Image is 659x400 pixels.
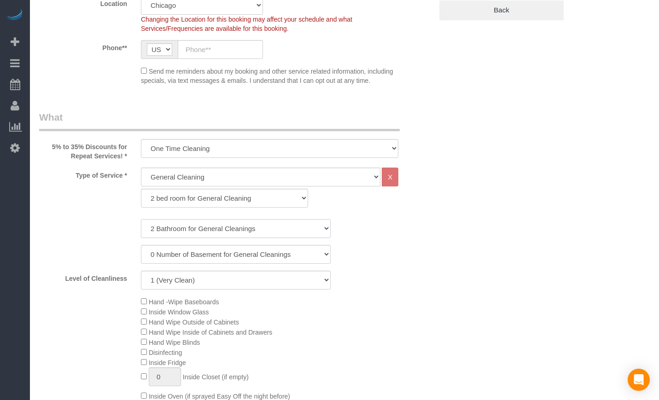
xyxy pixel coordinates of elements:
img: Automaid Logo [6,9,24,22]
span: Inside Window Glass [149,308,209,316]
legend: What [39,110,400,131]
a: Back [439,0,564,20]
label: Level of Cleanliness [32,271,134,283]
div: Open Intercom Messenger [628,369,650,391]
span: Send me reminders about my booking and other service related information, including specials, via... [141,68,393,84]
span: Hand Wipe Inside of Cabinets and Drawers [149,329,272,336]
span: Disinfecting [149,349,182,356]
span: Changing the Location for this booking may affect your schedule and what Services/Frequencies are... [141,16,352,32]
label: Type of Service * [32,168,134,180]
span: Inside Oven (if sprayed Easy Off the night before) [149,393,290,400]
span: Hand Wipe Blinds [149,339,200,346]
span: Inside Closet (if empty) [183,373,249,381]
span: Hand Wipe Outside of Cabinets [149,319,239,326]
span: Inside Fridge [149,359,186,366]
span: Hand -Wipe Baseboards [149,298,219,306]
label: 5% to 35% Discounts for Repeat Services! * [32,139,134,161]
